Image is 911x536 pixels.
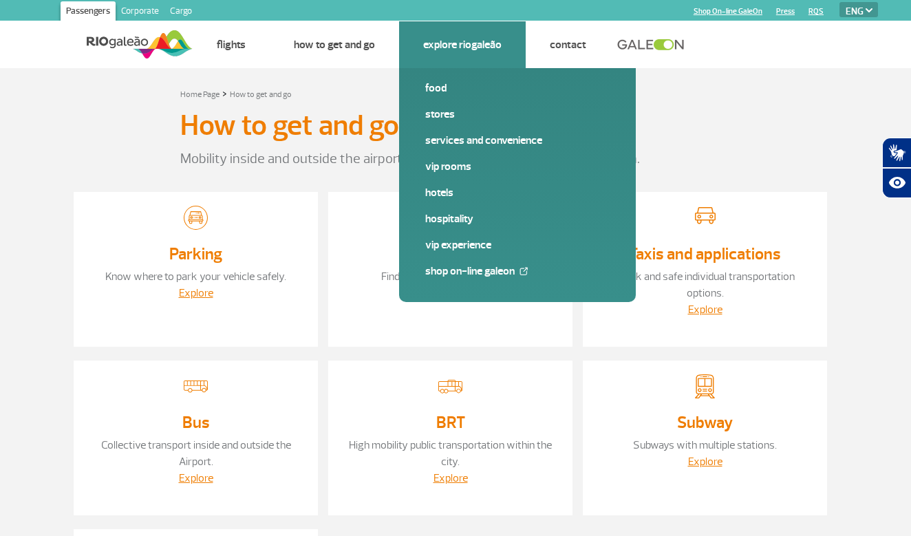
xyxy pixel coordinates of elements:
[182,412,210,433] a: Bus
[180,149,731,169] p: Mobility inside and outside the airport. Collective and individual transportation.
[425,211,610,226] a: Hospitality
[688,455,722,469] a: Explore
[349,438,552,469] a: High mobility public transportation within the city.
[425,81,610,96] a: Food
[179,286,213,300] a: Explore
[425,264,610,279] a: Shop On-line GaleOn
[615,270,795,300] a: Quick and safe individual transportation options.
[101,438,291,469] a: Collective transport inside and outside the Airport.
[882,138,911,168] button: Abrir tradutor de língua de sinais.
[425,107,610,122] a: Stores
[425,133,610,148] a: Services and Convenience
[550,38,586,52] a: Contact
[222,85,227,101] a: >
[677,412,733,433] a: Subway
[633,438,777,452] a: Subways with multiple stations.
[519,267,528,275] img: External Link Icon
[808,7,824,16] a: RQS
[180,89,219,100] a: Home Page
[425,185,610,200] a: Hotels
[61,1,116,23] a: Passengers
[116,1,164,23] a: Corporate
[882,138,911,198] div: Plugin de acessibilidade da Hand Talk.
[425,159,610,174] a: VIP Rooms
[425,237,610,253] a: VIP Experience
[180,109,399,143] h3: How to get and go
[169,244,222,264] a: Parking
[294,38,375,52] a: How to get and go
[179,471,213,485] a: Explore
[105,270,286,283] a: Know where to park your vehicle safely.
[164,1,197,23] a: Cargo
[688,303,722,317] a: Explore
[436,412,465,433] a: BRT
[882,168,911,198] button: Abrir recursos assistivos.
[629,244,781,264] a: Taxis and applications
[217,38,246,52] a: Flights
[230,89,292,100] a: How to get and go
[776,7,795,16] a: Press
[433,471,468,485] a: Explore
[381,270,520,283] a: Find the best car rental offices.
[694,7,762,16] a: Shop On-line GaleOn
[423,38,502,52] a: Explore RIOgaleão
